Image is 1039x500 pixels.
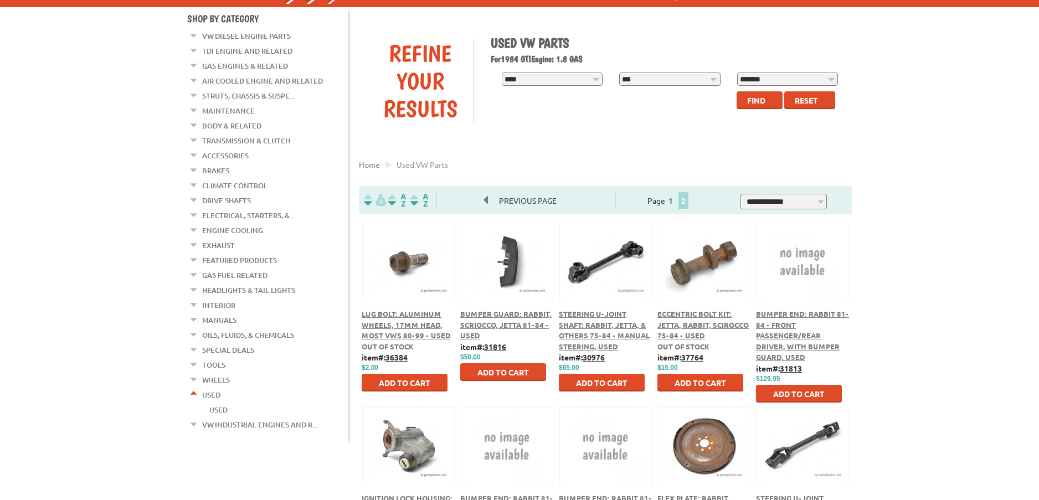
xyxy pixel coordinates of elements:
[385,352,408,362] u: 36384
[491,54,501,64] span: For
[202,59,288,73] a: Gas Engines & Related
[795,95,818,105] span: Reset
[491,54,844,64] h2: 1984 GTI
[484,195,568,205] a: Previous Page
[359,159,380,169] a: Home
[477,367,529,377] span: Add to Cart
[559,374,645,391] button: Add to Cart
[362,374,448,391] button: Add to Cart
[202,74,323,88] a: Air Cooled Engine and Related
[202,283,295,297] a: Headlights & Tail Lights
[657,374,743,391] button: Add to Cart
[460,353,481,361] span: $50.00
[408,194,430,207] img: Sort by Sales Rank
[531,54,583,64] span: Engine: 1.8 GAS
[559,364,579,372] span: $65.00
[576,378,627,388] span: Add to Cart
[559,309,650,351] a: Steering U-Joint Shaft: Rabbit, Jetta, & Others 75-84 - Manual Steering, Used
[202,148,249,163] a: Accessories
[202,417,317,432] a: VW Industrial Engines and R...
[773,389,825,399] span: Add to Cart
[784,91,835,109] button: Reset
[460,342,506,352] b: item#:
[202,313,236,327] a: Manuals
[379,378,430,388] span: Add to Cart
[559,352,605,362] b: item#:
[386,194,408,207] img: Sort by Headline
[202,253,277,267] a: Featured Products
[460,309,552,340] a: Bumper Guard: Rabbit, Scriocco, Jetta 81-84 - Used
[202,104,255,118] a: Maintenance
[657,364,678,372] span: $15.00
[678,192,688,209] span: 2
[202,178,268,193] a: Climate Control
[675,378,726,388] span: Add to Cart
[202,373,230,387] a: Wheels
[657,309,749,340] a: Eccentric Bolt Kit: Jetta, Rabbit, Scirocco 75-84 - USED
[187,13,348,24] h4: Shop By Category
[209,403,228,417] a: Used
[364,194,386,207] img: filterpricelow.svg
[681,352,703,362] u: 37764
[657,352,703,362] b: item#:
[484,342,506,352] u: 31816
[202,208,295,223] a: Electrical, Starters, &...
[747,95,765,105] span: Find
[202,328,294,342] a: Oils, Fluids, & Chemicals
[362,364,378,372] span: $2.00
[202,118,261,133] a: Body & Related
[202,163,229,178] a: Brakes
[362,309,451,340] a: Lug Bolt: Aluminum Wheels, 17mm Head, Most VWs 80-99 - Used
[362,342,414,351] span: Out of stock
[666,195,676,205] a: 1
[367,39,474,122] div: Refine Your Results
[756,363,802,373] b: item#:
[202,193,251,208] a: Drive Shafts
[202,343,254,357] a: Special Deals
[362,352,408,362] b: item#:
[583,352,605,362] u: 30976
[202,44,292,58] a: TDI Engine and Related
[202,388,220,402] a: Used
[488,192,568,209] span: Previous Page
[756,385,842,403] button: Add to Cart
[615,191,721,209] div: Page
[202,238,235,252] a: Exhaust
[756,375,780,383] span: $129.95
[202,268,268,282] a: Gas Fuel Related
[202,89,295,103] a: Struts, Chassis & Suspe...
[202,298,235,312] a: Interior
[737,91,783,109] button: Find
[397,159,448,169] span: used VW parts
[202,223,263,238] a: Engine Cooling
[202,358,225,372] a: Tools
[460,363,546,381] button: Add to Cart
[756,309,849,362] a: Bumper End: Rabbit 81-84 - Front Passenger/Rear Driver, With Bumper Guard, USED
[202,133,290,148] a: Transmission & Clutch
[657,342,709,351] span: Out of stock
[491,35,844,51] h1: Used VW Parts
[202,29,291,43] a: VW Diesel Engine Parts
[780,363,802,373] u: 31813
